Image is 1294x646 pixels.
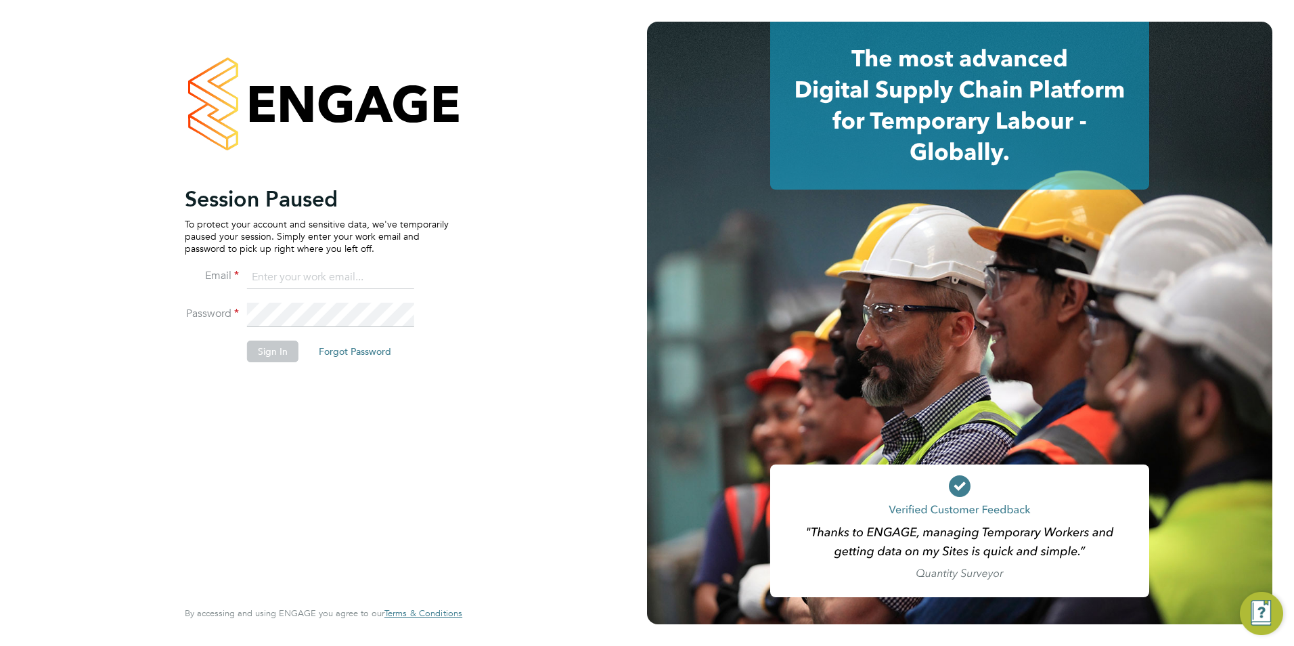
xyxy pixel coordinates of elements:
label: Email [185,269,239,283]
a: Terms & Conditions [384,608,462,619]
label: Password [185,307,239,321]
button: Sign In [247,341,298,362]
button: Engage Resource Center [1240,592,1283,635]
input: Enter your work email... [247,265,414,290]
button: Forgot Password [308,341,402,362]
span: By accessing and using ENGAGE you agree to our [185,607,462,619]
span: Terms & Conditions [384,607,462,619]
h2: Session Paused [185,186,449,213]
p: To protect your account and sensitive data, we've temporarily paused your session. Simply enter y... [185,218,449,255]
